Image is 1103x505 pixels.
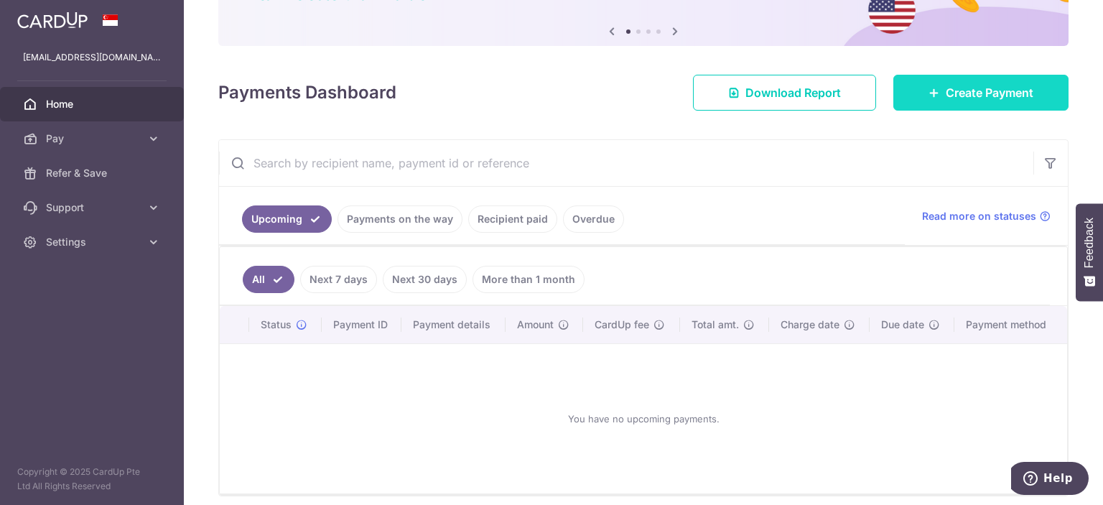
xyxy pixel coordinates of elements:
a: Payments on the way [338,205,462,233]
p: [EMAIL_ADDRESS][DOMAIN_NAME] [23,50,161,65]
span: Total amt. [692,318,739,332]
span: Amount [517,318,554,332]
th: Payment ID [322,306,402,343]
img: CardUp [17,11,88,29]
span: Pay [46,131,141,146]
span: Download Report [745,84,841,101]
a: Upcoming [242,205,332,233]
span: Feedback [1083,218,1096,268]
a: All [243,266,294,293]
div: You have no upcoming payments. [237,356,1050,482]
span: Create Payment [946,84,1033,101]
a: Read more on statuses [922,209,1051,223]
span: CardUp fee [595,318,649,332]
input: Search by recipient name, payment id or reference [219,140,1033,186]
th: Payment method [954,306,1067,343]
span: Refer & Save [46,166,141,180]
a: Create Payment [893,75,1069,111]
span: Read more on statuses [922,209,1036,223]
a: Next 30 days [383,266,467,293]
a: Next 7 days [300,266,377,293]
iframe: Opens a widget where you can find more information [1011,462,1089,498]
span: Due date [881,318,924,332]
span: Support [46,200,141,215]
span: Charge date [781,318,839,332]
a: Download Report [693,75,876,111]
span: Status [261,318,292,332]
h4: Payments Dashboard [218,80,396,106]
a: Overdue [563,205,624,233]
th: Payment details [401,306,506,343]
a: Recipient paid [468,205,557,233]
span: Settings [46,235,141,249]
span: Home [46,97,141,111]
a: More than 1 month [473,266,585,293]
button: Feedback - Show survey [1076,203,1103,301]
